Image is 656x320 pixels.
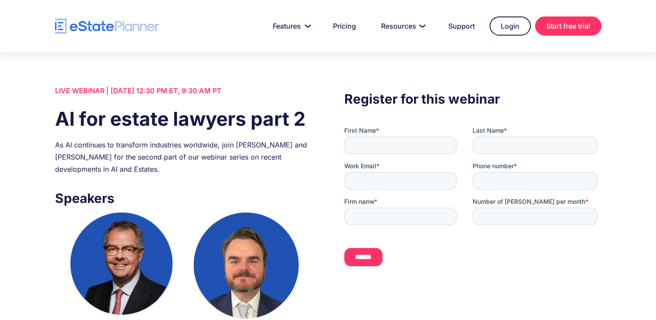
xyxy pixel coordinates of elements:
h3: Register for this webinar [344,89,601,109]
div: LIVE WEBINAR | [DATE] 12:30 PM ET, 9:30 AM PT [55,85,312,97]
div: As AI continues to transform industries worldwide, join [PERSON_NAME] and [PERSON_NAME] for the s... [55,139,312,175]
a: Start free trial [535,16,601,36]
a: home [55,19,159,34]
a: Login [490,16,531,36]
h1: AI for estate lawyers part 2 [55,105,312,132]
a: Support [438,17,485,35]
h3: Speakers [55,188,312,208]
a: Resources [371,17,434,35]
iframe: Form 0 [344,126,601,274]
a: Features [262,17,318,35]
a: Pricing [323,17,366,35]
